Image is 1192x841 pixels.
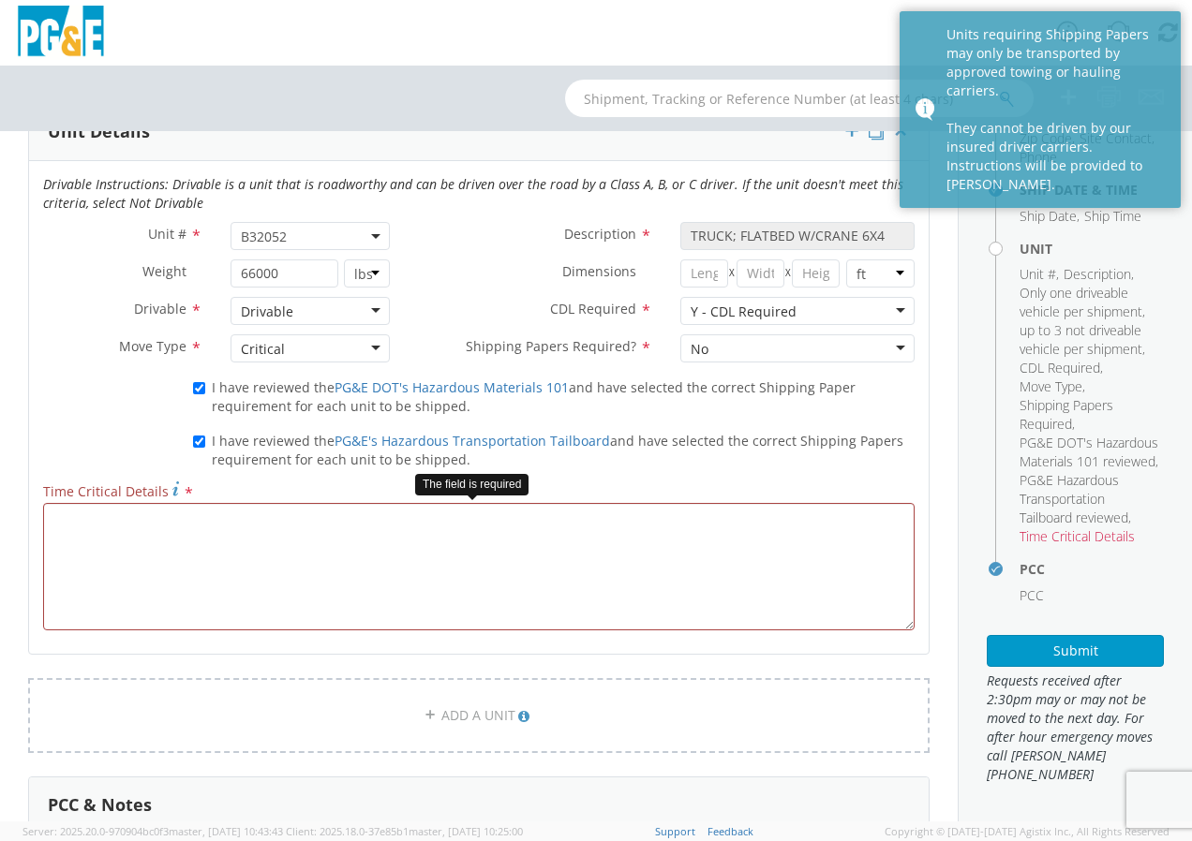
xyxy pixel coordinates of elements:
span: PCC [1020,586,1044,604]
li: , [1020,396,1159,434]
li: , [1020,434,1159,471]
h4: PCC [1020,562,1164,576]
span: Description [1064,265,1131,283]
span: I have reviewed the and have selected the correct Shipping Papers requirement for each unit to be... [212,432,903,468]
span: Shipping Papers Required [1020,396,1113,433]
span: Server: 2025.20.0-970904bc0f3 [22,824,283,838]
span: Move Type [119,337,186,355]
span: Unit # [148,225,186,243]
span: CDL Required [550,300,636,317]
span: Weight [142,262,186,280]
span: B32052 [231,222,390,250]
li: , [1020,207,1080,226]
div: Units requiring Shipping Papers may only be transported by approved towing or hauling carriers. T... [946,25,1167,194]
div: Y - CDL Required [691,302,797,321]
a: PG&E DOT's Hazardous Materials 101 [335,378,569,396]
span: Client: 2025.18.0-37e85b1 [286,824,523,838]
span: Only one driveable vehicle per shipment, up to 3 not driveable vehicle per shipment [1020,284,1145,358]
input: Height [792,259,840,288]
div: The field is required [415,474,529,495]
a: Feedback [708,824,753,838]
span: Ship Time [1084,207,1141,225]
li: , [1020,471,1159,527]
input: Width [737,259,784,288]
a: Support [655,824,695,838]
input: Length [680,259,728,288]
div: Drivable [241,302,293,321]
span: Time Critical Details [1020,527,1135,545]
img: pge-logo-06675f144f4cfa6a6814.png [14,6,108,61]
span: CDL Required [1020,359,1100,376]
span: Description [564,225,636,243]
a: ADD A UNIT [28,678,930,753]
button: Submit [987,635,1164,667]
span: Move Type [1020,377,1082,395]
i: Drivable Instructions: Drivable is a unit that is roadworthy and can be driven over the road by a... [43,175,903,212]
a: PG&E's Hazardous Transportation Tailboard [335,432,610,450]
li: , [1020,265,1059,284]
span: Time Critical Details [43,482,169,500]
span: Unit # [1020,265,1056,283]
span: master, [DATE] 10:43:43 [169,824,283,838]
span: Dimensions [562,262,636,280]
div: Critical [241,340,285,359]
li: , [1020,377,1085,396]
li: , [1020,284,1159,359]
h3: Unit Details [48,123,150,141]
div: No [691,340,708,359]
span: Copyright © [DATE]-[DATE] Agistix Inc., All Rights Reserved [885,824,1170,839]
span: I have reviewed the and have selected the correct Shipping Paper requirement for each unit to be ... [212,378,856,415]
span: Requests received after 2:30pm may or may not be moved to the next day. For after hour emergency ... [987,671,1164,784]
span: Drivable [134,300,186,317]
span: Shipping Papers Required? [466,337,636,355]
span: master, [DATE] 10:25:00 [409,824,523,838]
li: , [1020,359,1103,377]
li: , [1064,265,1134,284]
h4: Unit [1020,242,1164,256]
input: I have reviewed thePG&E DOT's Hazardous Materials 101and have selected the correct Shipping Paper... [193,382,205,394]
span: PG&E DOT's Hazardous Materials 101 reviewed [1020,434,1158,470]
span: X [784,259,793,288]
span: PG&E Hazardous Transportation Tailboard reviewed [1020,471,1128,526]
input: I have reviewed thePG&E's Hazardous Transportation Tailboardand have selected the correct Shippin... [193,435,205,448]
span: X [728,259,737,288]
input: Shipment, Tracking or Reference Number (at least 4 chars) [565,80,1034,117]
span: B32052 [241,228,380,245]
h3: PCC & Notes [48,796,152,815]
span: Ship Date [1020,207,1077,225]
